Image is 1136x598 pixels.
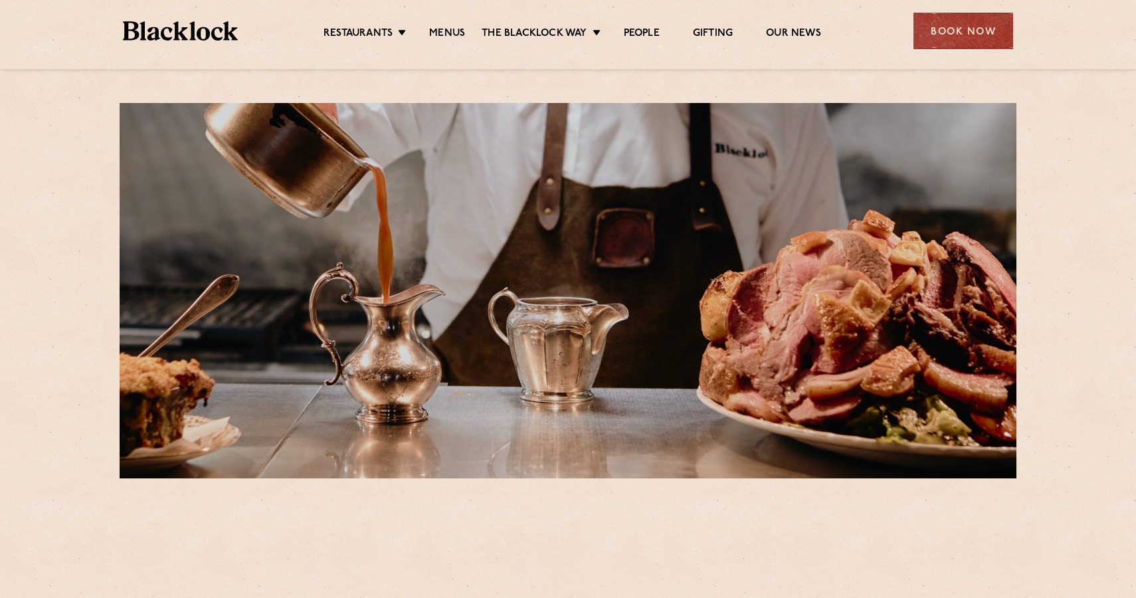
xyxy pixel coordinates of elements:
[624,27,660,42] a: People
[693,27,733,42] a: Gifting
[429,27,465,42] a: Menus
[766,27,821,42] a: Our News
[324,27,393,42] a: Restaurants
[123,21,238,41] img: BL_Textured_Logo-footer-cropped.svg
[482,27,587,42] a: The Blacklock Way
[913,13,1013,49] div: Book Now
